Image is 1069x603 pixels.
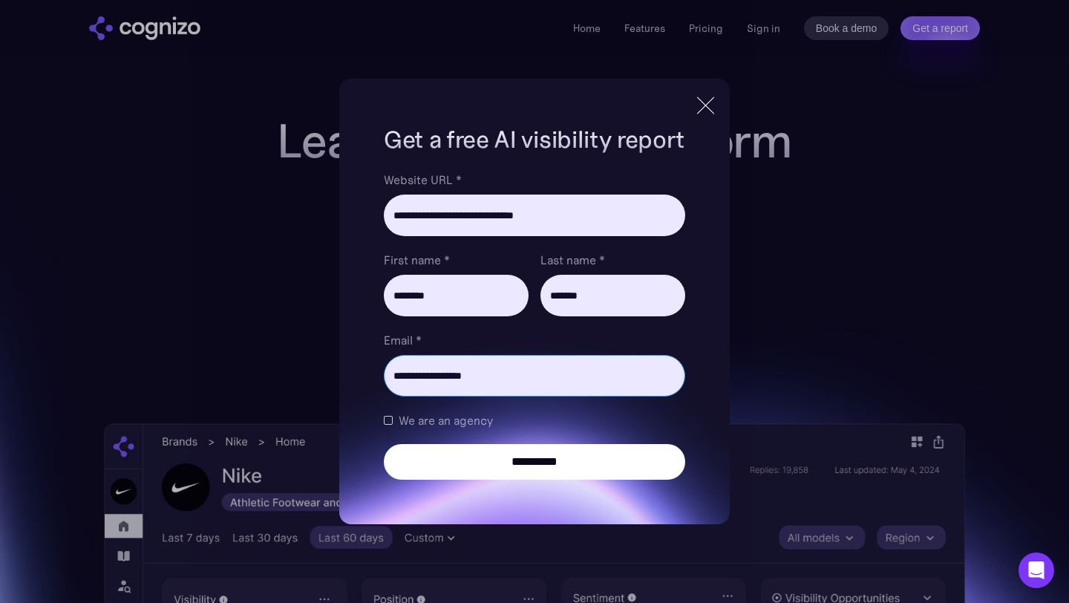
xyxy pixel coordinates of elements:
[384,171,685,480] form: Brand Report Form
[540,251,685,269] label: Last name *
[384,251,529,269] label: First name *
[384,331,685,349] label: Email *
[384,123,685,156] h1: Get a free AI visibility report
[399,411,493,429] span: We are an agency
[1019,553,1054,588] div: Open Intercom Messenger
[384,171,685,189] label: Website URL *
